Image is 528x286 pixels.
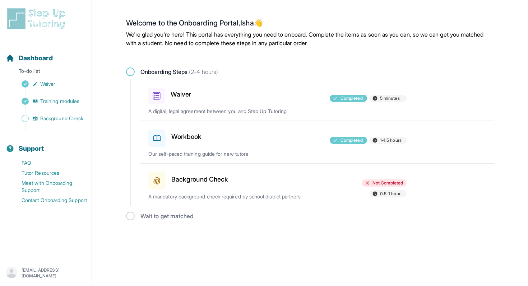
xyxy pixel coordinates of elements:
span: 1-1.5 hours [380,137,402,143]
button: [EMAIL_ADDRESS][DOMAIN_NAME] [6,267,86,280]
p: We're glad you're here! This portal has everything you need to onboard. Complete the items as soo... [126,30,494,47]
span: 5 minutes [380,95,400,101]
a: Meet with Onboarding Support [6,178,92,195]
span: Completed [341,137,363,143]
span: Onboarding Steps [140,67,218,76]
h3: Workbook [171,132,202,142]
a: Waiver [6,79,92,89]
span: Not Completed [372,180,403,186]
a: Tutor Resources [6,168,92,178]
a: WaiverCompleted5 minutesA digital, legal agreement between you and Step Up Tutoring [140,79,494,121]
h3: Background Check [171,174,228,184]
a: FAQ [6,158,92,168]
h2: Welcome to the Onboarding Portal, Isha 👋 [126,19,494,30]
a: Contact Onboarding Support [6,195,92,205]
p: Our self-paced training guide for new tutors [148,150,316,158]
span: 0.5-1 hour [380,191,400,197]
a: Background CheckNot Completed0.5-1 hourA mandatory background check required by school district p... [140,164,494,206]
p: To-do list [3,67,89,78]
p: A mandatory background check required by school district partners [148,193,316,200]
span: Background Check [40,115,83,122]
span: (2-4 hours) [187,68,218,75]
span: Completed [341,95,363,101]
button: Dashboard [3,42,89,66]
span: Waiver [40,80,55,88]
span: Support [19,144,44,154]
img: logo [6,7,70,30]
span: Training modules [40,98,79,105]
p: [EMAIL_ADDRESS][DOMAIN_NAME] [22,267,86,279]
a: WorkbookCompleted1-1.5 hoursOur self-paced training guide for new tutors [140,121,494,163]
a: Background Check [6,113,92,123]
span: Dashboard [19,53,53,63]
a: Dashboard [6,53,53,63]
button: Support [3,132,89,156]
p: A digital, legal agreement between you and Step Up Tutoring [148,108,316,115]
h3: Waiver [171,89,191,99]
a: Training modules [6,96,92,106]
